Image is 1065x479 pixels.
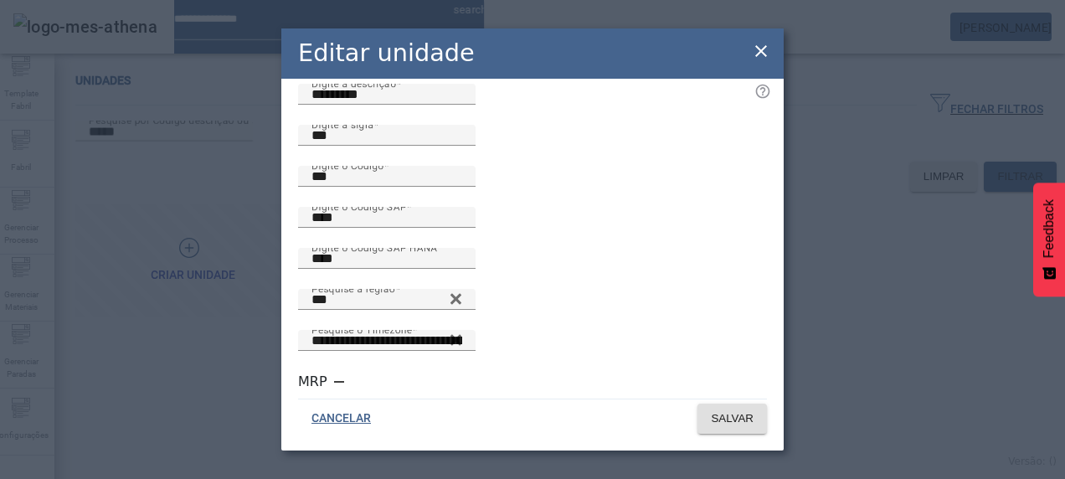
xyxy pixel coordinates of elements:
button: SALVAR [697,404,767,434]
h2: Editar unidade [298,35,475,71]
label: MRP [298,372,331,392]
mat-label: Digite a sigla [311,118,373,130]
button: CANCELAR [298,404,384,434]
input: Number [311,290,462,310]
mat-label: Pesquise a região [311,282,395,294]
mat-label: Digite a descrição [311,77,396,89]
span: SALVAR [711,410,754,427]
mat-label: Digite o Código SAP [311,200,407,212]
span: CANCELAR [311,410,371,427]
span: Feedback [1042,199,1057,258]
mat-label: Digite o Código [311,159,384,171]
button: Feedback - Mostrar pesquisa [1033,183,1065,296]
input: Number [311,331,462,351]
mat-label: Digite o Código SAP HANA [311,241,437,253]
mat-label: Pesquise o Timezone [311,323,412,335]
